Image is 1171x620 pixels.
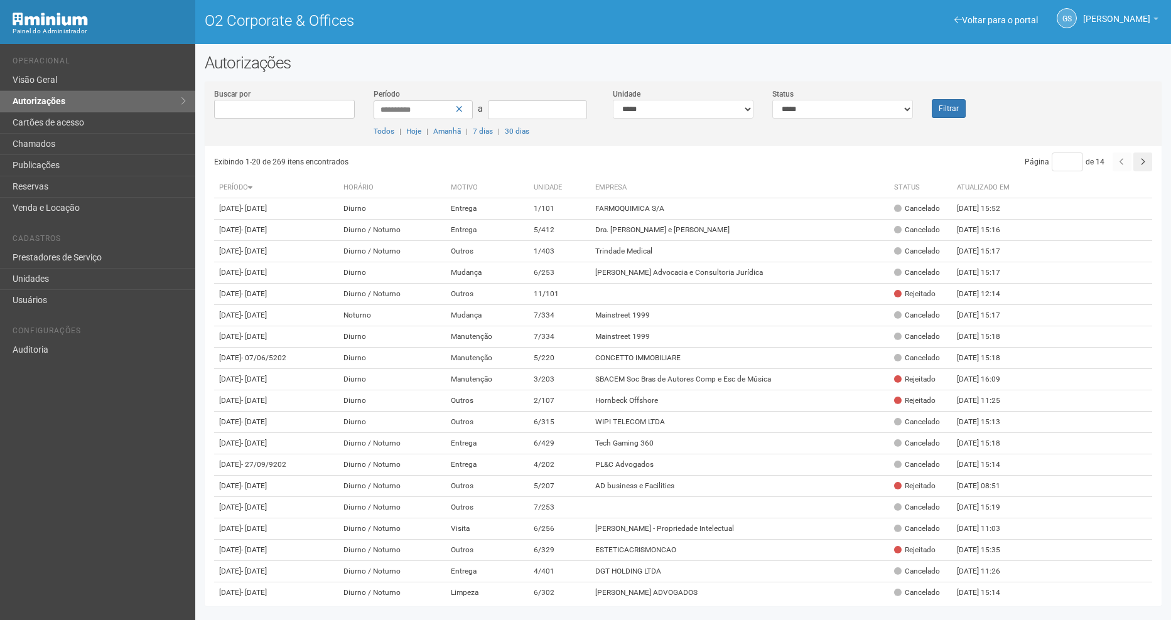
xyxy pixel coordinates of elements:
[241,567,267,575] span: - [DATE]
[374,88,400,100] label: Período
[214,582,338,604] td: [DATE]
[214,88,251,100] label: Buscar por
[529,540,590,561] td: 6/329
[952,220,1021,241] td: [DATE] 15:16
[241,503,267,511] span: - [DATE]
[214,305,338,326] td: [DATE]
[529,412,590,433] td: 6/315
[932,99,966,118] button: Filtrar
[529,518,590,540] td: 6/256
[498,127,500,136] span: |
[241,439,267,447] span: - [DATE]
[529,454,590,476] td: 4/202
[214,284,338,305] td: [DATE]
[241,247,267,255] span: - [DATE]
[446,497,529,518] td: Outros
[894,395,936,406] div: Rejeitado
[241,353,286,362] span: - 07/06/5202
[529,369,590,390] td: 3/203
[214,454,338,476] td: [DATE]
[952,284,1021,305] td: [DATE] 12:14
[952,476,1021,497] td: [DATE] 08:51
[446,540,529,561] td: Outros
[590,390,889,412] td: Hornbeck Offshore
[894,225,940,235] div: Cancelado
[952,433,1021,454] td: [DATE] 15:18
[338,369,446,390] td: Diurno
[590,241,889,262] td: Trindade Medical
[590,518,889,540] td: [PERSON_NAME] - Propriedade Intelectual
[446,326,529,348] td: Manutenção
[446,518,529,540] td: Visita
[446,198,529,220] td: Entrega
[590,433,889,454] td: Tech Gaming 360
[473,127,493,136] a: 7 dias
[529,262,590,284] td: 6/253
[214,433,338,454] td: [DATE]
[446,433,529,454] td: Entrega
[590,369,889,390] td: SBACEM Soc Bras de Autores Comp e Esc de Música
[241,417,267,426] span: - [DATE]
[446,561,529,582] td: Entrega
[446,582,529,604] td: Limpeza
[338,476,446,497] td: Diurno / Noturno
[338,305,446,326] td: Noturno
[241,204,267,213] span: - [DATE]
[590,540,889,561] td: ESTETICACRISMONCAO
[338,582,446,604] td: Diurno / Noturno
[446,241,529,262] td: Outros
[241,289,267,298] span: - [DATE]
[214,369,338,390] td: [DATE]
[214,178,338,198] th: Período
[894,203,940,214] div: Cancelado
[399,127,401,136] span: |
[338,390,446,412] td: Diurno
[338,561,446,582] td: Diurno / Noturno
[338,348,446,369] td: Diurno
[214,241,338,262] td: [DATE]
[952,198,1021,220] td: [DATE] 15:52
[952,326,1021,348] td: [DATE] 15:18
[13,326,186,339] li: Configurações
[590,454,889,476] td: PL&C Advogados
[446,476,529,497] td: Outros
[529,241,590,262] td: 1/403
[241,375,267,383] span: - [DATE]
[952,518,1021,540] td: [DATE] 11:03
[214,152,684,171] div: Exibindo 1-20 de 269 itens encontrados
[446,348,529,369] td: Manutenção
[214,497,338,518] td: [DATE]
[613,88,640,100] label: Unidade
[952,561,1021,582] td: [DATE] 11:26
[529,220,590,241] td: 5/412
[13,234,186,247] li: Cadastros
[894,417,940,427] div: Cancelado
[214,348,338,369] td: [DATE]
[241,588,267,597] span: - [DATE]
[241,332,267,341] span: - [DATE]
[1083,16,1158,26] a: [PERSON_NAME]
[952,178,1021,198] th: Atualizado em
[338,220,446,241] td: Diurno / Noturno
[772,88,794,100] label: Status
[505,127,529,136] a: 30 dias
[214,326,338,348] td: [DATE]
[894,289,936,299] div: Rejeitado
[894,545,936,555] div: Rejeitado
[13,56,186,70] li: Operacional
[214,198,338,220] td: [DATE]
[529,582,590,604] td: 6/302
[426,127,428,136] span: |
[466,127,468,136] span: |
[954,15,1038,25] a: Voltar para o portal
[1083,2,1150,24] span: Gabriela Souza
[952,540,1021,561] td: [DATE] 15:35
[446,454,529,476] td: Entrega
[338,284,446,305] td: Diurno / Noturno
[446,369,529,390] td: Manutenção
[241,481,267,490] span: - [DATE]
[894,438,940,449] div: Cancelado
[952,390,1021,412] td: [DATE] 11:25
[894,481,936,491] div: Rejeitado
[952,348,1021,369] td: [DATE] 15:18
